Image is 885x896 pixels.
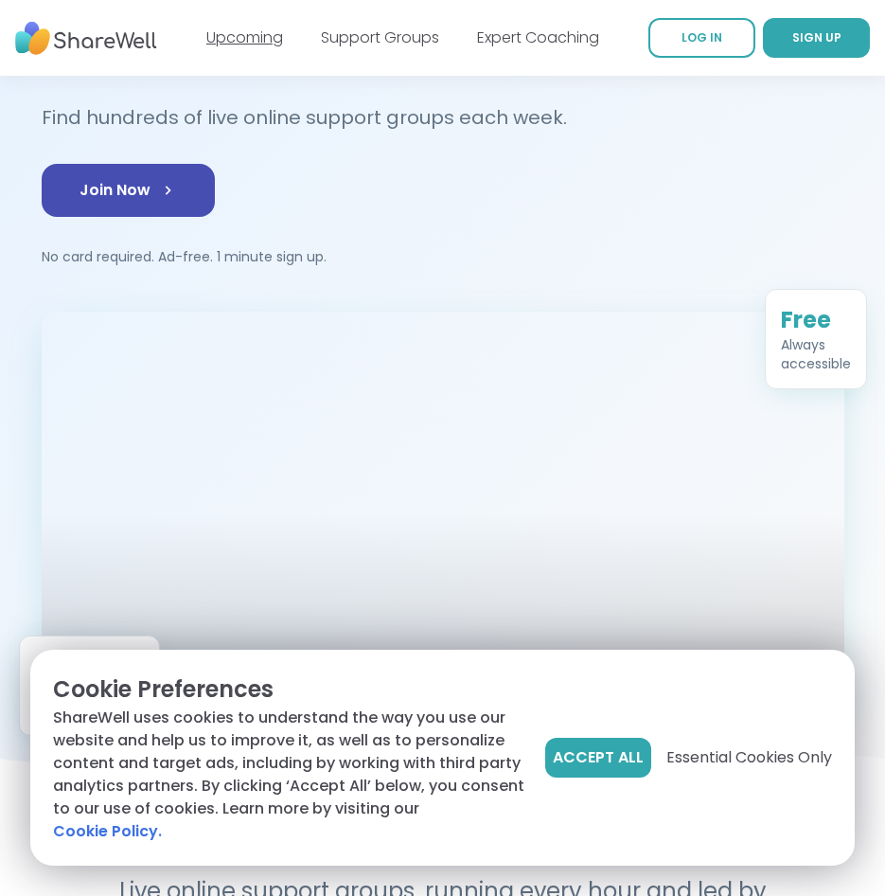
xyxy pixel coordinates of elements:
div: Free [781,304,851,334]
a: Cookie Policy. [53,820,162,843]
a: LOG IN [648,18,755,58]
a: Upcoming [206,27,283,48]
div: Always accessible [781,334,851,372]
span: Join Now [80,179,177,202]
span: SIGN UP [792,29,841,45]
img: ShareWell Nav Logo [15,12,157,64]
span: Accept All [553,746,644,769]
span: LOG IN [681,29,722,45]
p: No card required. Ad-free. 1 minute sign up. [42,247,844,266]
p: ShareWell uses cookies to understand the way you use our website and help us to improve it, as we... [53,707,530,843]
a: Support Groups [321,27,439,48]
p: Cookie Preferences [53,672,530,707]
span: Essential Cookies Only [666,746,832,769]
h2: Find hundreds of live online support groups each week. [42,102,587,134]
a: SIGN UP [763,18,870,58]
a: Expert Coaching [477,27,599,48]
button: Accept All [545,738,651,778]
a: Join Now [42,164,215,217]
